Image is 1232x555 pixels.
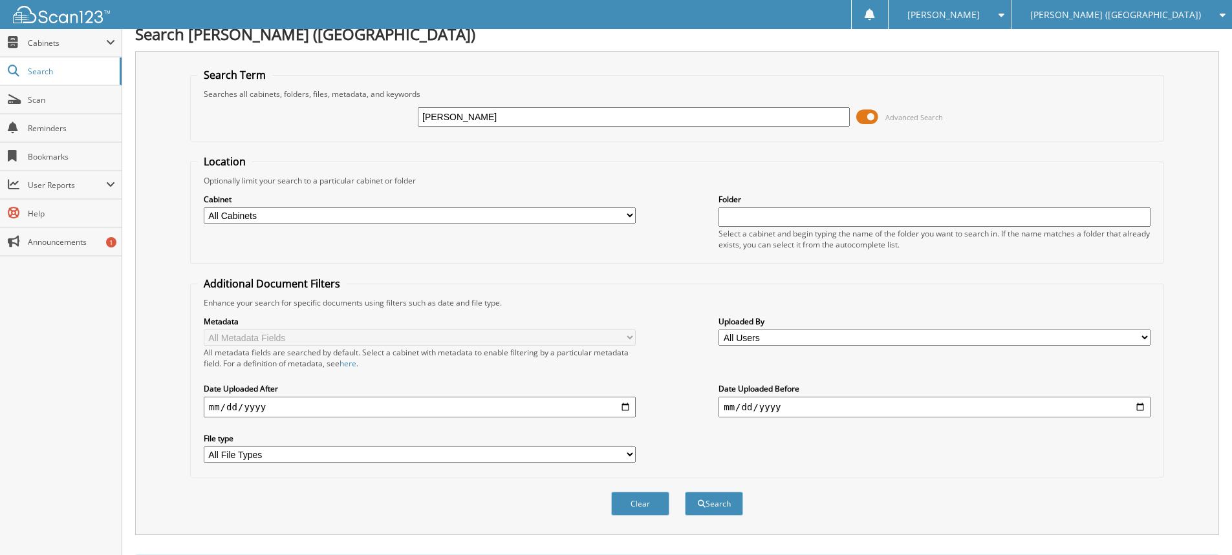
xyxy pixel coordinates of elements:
[719,383,1151,394] label: Date Uploaded Before
[106,237,116,247] div: 1
[197,297,1157,308] div: Enhance your search for specific documents using filters such as date and file type.
[719,194,1151,205] label: Folder
[28,123,115,134] span: Reminders
[204,194,636,205] label: Cabinet
[197,89,1157,99] div: Searches all cabinets, folders, files, metadata, and keywords
[1030,11,1201,19] span: [PERSON_NAME] ([GEOGRAPHIC_DATA])
[204,347,636,369] div: All metadata fields are searched by default. Select a cabinet with metadata to enable filtering b...
[719,397,1151,417] input: end
[28,180,106,191] span: User Reports
[685,492,743,516] button: Search
[28,94,115,105] span: Scan
[135,23,1219,45] h1: Search [PERSON_NAME] ([GEOGRAPHIC_DATA])
[719,228,1151,250] div: Select a cabinet and begin typing the name of the folder you want to search in. If the name match...
[204,383,636,394] label: Date Uploaded After
[907,11,980,19] span: [PERSON_NAME]
[197,277,347,291] legend: Additional Document Filters
[13,6,110,23] img: scan123-logo-white.svg
[28,37,106,48] span: Cabinets
[204,316,636,327] label: Metadata
[197,154,252,169] legend: Location
[204,433,636,444] label: File type
[197,68,272,82] legend: Search Term
[885,112,943,122] span: Advanced Search
[28,236,115,247] span: Announcements
[340,358,356,369] a: here
[204,397,636,417] input: start
[611,492,669,516] button: Clear
[197,175,1157,186] div: Optionally limit your search to a particular cabinet or folder
[719,316,1151,327] label: Uploaded By
[28,208,115,219] span: Help
[28,151,115,162] span: Bookmarks
[28,66,113,77] span: Search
